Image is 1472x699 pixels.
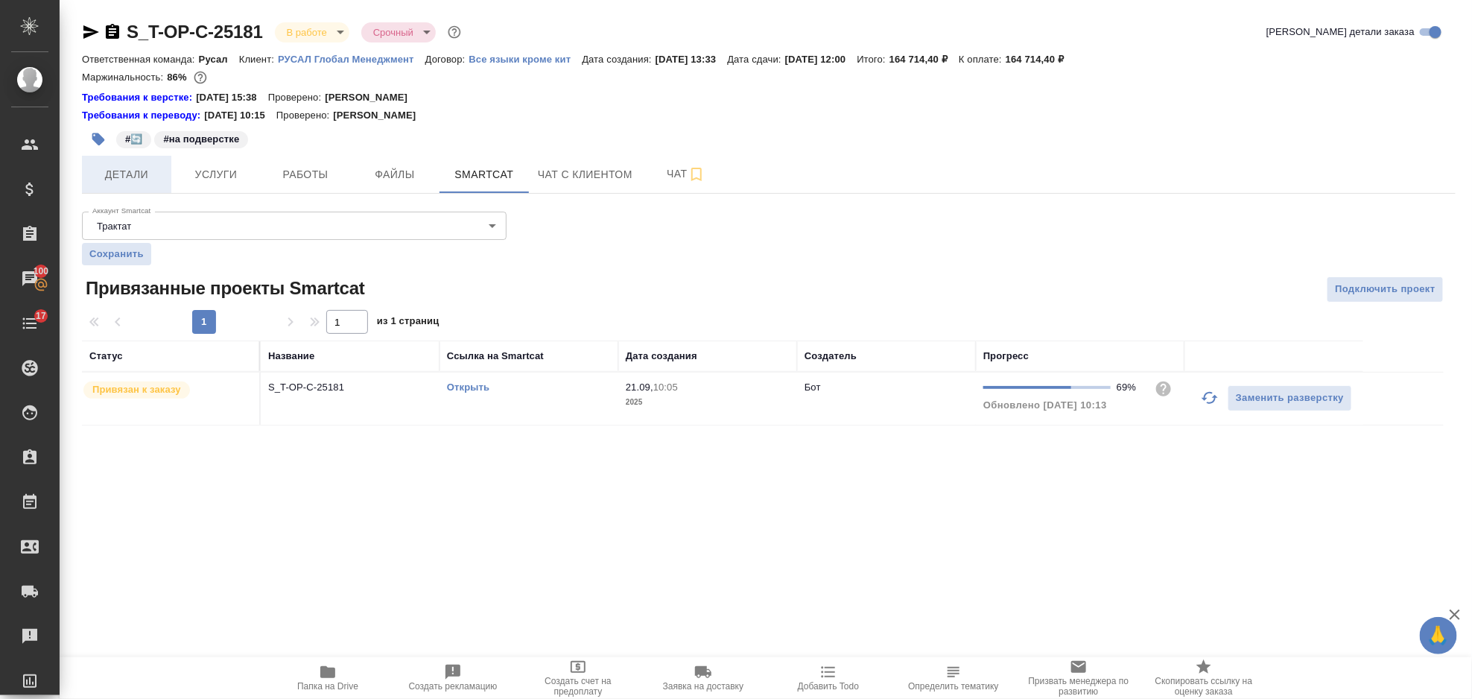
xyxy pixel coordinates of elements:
span: 100 [25,264,58,279]
p: 86% [167,72,190,83]
button: 2940.30 UAH; 12821.40 RUB; [191,68,210,87]
p: К оплате: [959,54,1006,65]
span: Smartcat [448,165,520,184]
div: В работе [275,22,349,42]
svg: Подписаться [688,165,705,183]
div: Трактат [82,212,507,240]
p: Русал [199,54,239,65]
button: Заменить разверстку [1228,385,1352,411]
span: 🙏 [1426,620,1451,651]
p: Все языки кроме кит [469,54,582,65]
button: Подключить проект [1327,276,1444,303]
div: В работе [361,22,436,42]
p: [DATE] 15:38 [196,90,268,105]
span: Привязанные проекты Smartcat [82,276,365,300]
a: Требования к верстке: [82,90,196,105]
div: Статус [89,349,123,364]
button: В работе [282,26,331,39]
a: S_T-OP-C-25181 [127,22,263,42]
p: 10:05 [653,382,678,393]
p: Привязан к заказу [92,382,181,397]
p: #🔄️ [125,132,142,147]
a: РУСАЛ Глобал Менеджмент [278,52,425,65]
div: Прогресс [983,349,1029,364]
div: Дата создания [626,349,697,364]
span: Чат с клиентом [538,165,632,184]
p: Бот [805,382,821,393]
p: 164 714,40 ₽ [889,54,959,65]
p: Проверено: [268,90,326,105]
p: Дата сдачи: [727,54,784,65]
button: 🙏 [1420,617,1457,654]
div: Создатель [805,349,857,364]
span: Обновлено [DATE] 10:13 [983,399,1107,411]
button: Добавить тэг [82,123,115,156]
button: Срочный [369,26,418,39]
p: [DATE] 13:33 [656,54,728,65]
p: Ответственная команда: [82,54,199,65]
span: 🔄️ [115,132,153,145]
div: Нажми, чтобы открыть папку с инструкцией [82,90,196,105]
p: Дата создания: [582,54,655,65]
span: Услуги [180,165,252,184]
p: 164 714,40 ₽ [1006,54,1075,65]
button: Доп статусы указывают на важность/срочность заказа [445,22,464,42]
button: Скопировать ссылку для ЯМессенджера [82,23,100,41]
p: Договор: [425,54,469,65]
div: Название [268,349,314,364]
span: Чат [650,165,722,183]
p: Маржинальность: [82,72,167,83]
button: Сохранить [82,243,151,265]
button: Обновить прогресс [1192,380,1228,416]
p: 2025 [626,395,790,410]
p: [PERSON_NAME] [325,90,419,105]
button: Скопировать ссылку [104,23,121,41]
a: Все языки кроме кит [469,52,582,65]
span: Работы [270,165,341,184]
span: Сохранить [89,247,144,262]
div: Ссылка на Smartcat [447,349,544,364]
span: [PERSON_NAME] детали заказа [1266,25,1415,39]
span: Файлы [359,165,431,184]
p: [DATE] 12:00 [785,54,857,65]
p: #на подверстке [163,132,239,147]
p: 21.09, [626,382,653,393]
a: 17 [4,305,56,342]
p: РУСАЛ Глобал Менеджмент [278,54,425,65]
a: Открыть [447,382,489,393]
span: Детали [91,165,162,184]
div: Нажми, чтобы открыть папку с инструкцией [82,108,204,123]
p: [PERSON_NAME] [333,108,427,123]
p: Проверено: [276,108,334,123]
a: 100 [4,260,56,297]
p: Итого: [857,54,889,65]
span: Заменить разверстку [1236,390,1344,407]
span: 17 [27,309,55,323]
a: Требования к переводу: [82,108,204,123]
span: из 1 страниц [377,312,440,334]
span: Подключить проект [1335,281,1435,298]
span: на подверстке [153,132,250,145]
p: [DATE] 10:15 [204,108,276,123]
div: 69% [1117,380,1143,395]
p: S_T-OP-C-25181 [268,380,432,395]
button: Трактат [92,220,136,233]
p: Клиент: [239,54,278,65]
